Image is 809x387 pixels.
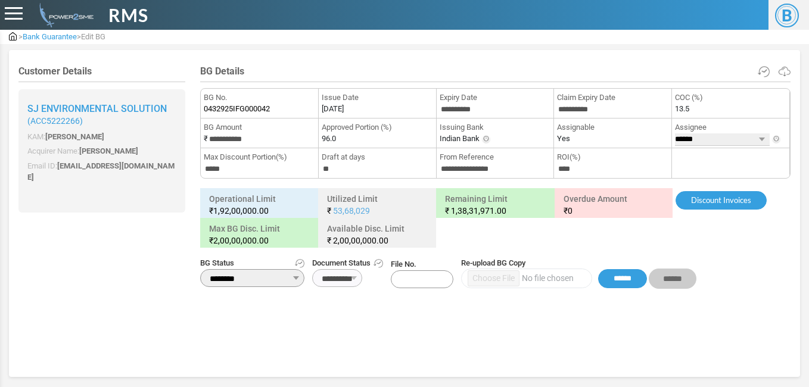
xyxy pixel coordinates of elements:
span: [PERSON_NAME] [79,146,138,155]
small: 0 [564,205,664,217]
li: ₹ [201,118,319,148]
span: 0432925IFG000042 [204,103,270,115]
span: COC (%) [675,92,786,104]
label: [DATE] [322,103,344,115]
span: Approved Portion (%) [322,121,433,133]
span: B [775,4,799,27]
img: Info [481,135,491,144]
small: ( ) [27,116,176,126]
label: Yes [557,133,570,145]
a: Discount Invoices [676,191,767,210]
span: 2,00,00,000.00 [213,236,269,245]
span: ACC5222266 [30,116,80,126]
span: Expiry Date [440,92,551,104]
span: Assignable [557,121,668,133]
h6: Remaining Limit [439,191,551,219]
a: 53,68,029 [333,206,370,216]
h4: BG Details [200,65,791,77]
a: Get Document History [374,257,383,269]
span: Claim Expiry Date [557,92,668,104]
img: Info [771,135,781,144]
span: Issuing Bank [440,121,551,133]
span: Issue Date [322,92,433,104]
span: RMS [108,2,148,29]
span: Bank Guarantee [23,32,77,41]
span: ₹ [564,206,568,216]
span: ROI(%) [557,151,668,163]
h6: Operational Limit [203,191,315,219]
h6: Overdue Amount [558,191,670,219]
h4: Customer Details [18,65,185,77]
p: KAM: [27,131,176,143]
span: Document Status [312,257,383,269]
span: BG Amount [204,121,315,133]
span: BG No. [204,92,315,104]
span: ₹ [327,206,331,216]
span: From Reference [440,151,551,163]
h6: Available Disc. Limit [321,221,433,248]
span: [PERSON_NAME] [45,132,104,141]
a: Get Status History [295,257,304,269]
h6: Utilized Limit [321,191,433,219]
h6: Max BG Disc. Limit [203,221,315,248]
span: [EMAIL_ADDRESS][DOMAIN_NAME] [27,161,175,182]
p: Email ID: [27,160,176,183]
span: Assignee [675,121,786,133]
span: Draft at days [322,151,433,163]
label: 13.5 [675,103,689,115]
small: ₹ [209,235,309,246]
img: admin [35,3,94,27]
label: Indian Bank [440,133,480,145]
span: 1,38,31,971.00 [451,206,506,216]
span: Edit BG [81,32,105,41]
span: Max Discount Portion(%) [204,151,315,163]
span: 2,00,00,000.00 [333,236,388,245]
span: File No. [391,258,453,288]
span: ₹ [445,206,449,216]
img: admin [9,32,17,40]
span: Re-upload BG Copy [461,257,696,269]
span: Sj Environmental Solution [27,103,167,114]
label: 96.0 [322,133,336,145]
span: BG Status [200,257,304,269]
small: ₹ [209,205,309,217]
span: 1,92,00,000.00 [213,206,269,216]
span: ₹ [327,236,331,245]
p: Acquirer Name: [27,145,176,157]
